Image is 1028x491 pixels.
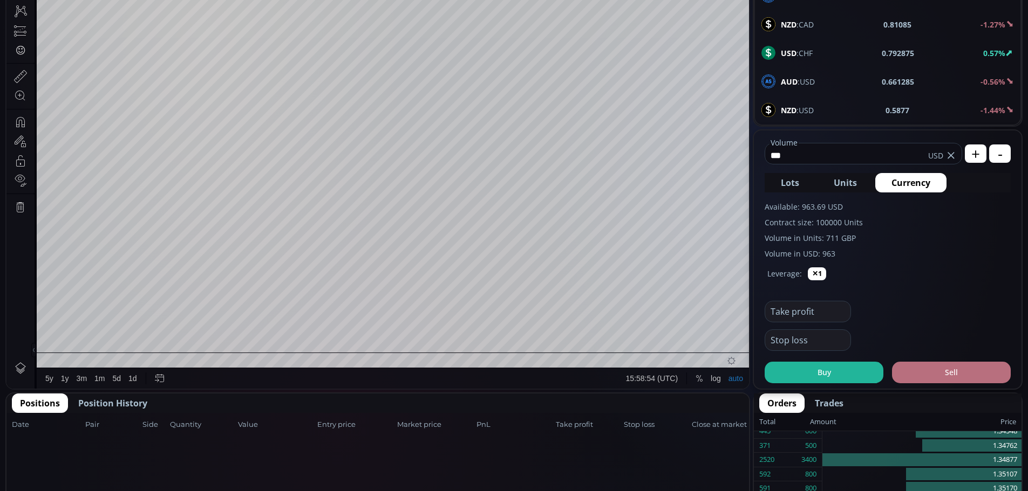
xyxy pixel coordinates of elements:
[619,473,671,481] span: 15:58:54 (UTC)
[85,419,139,430] span: Pair
[122,473,131,481] div: 1d
[71,25,153,34] div: Great British Pound
[808,267,826,280] button: ✕1
[556,419,621,430] span: Take profit
[822,453,1022,467] div: 1.34877
[759,453,774,467] div: 2520
[397,419,473,430] span: Market price
[223,26,253,34] div: 1.366120
[292,26,298,34] div: C
[170,419,235,430] span: Quantity
[88,473,98,481] div: 1m
[781,176,799,189] span: Lots
[765,232,1011,244] label: Volume in Units: 711 GBP
[161,25,171,34] div: Market open
[20,397,60,410] span: Positions
[759,439,771,453] div: 371
[704,473,714,481] div: log
[12,393,68,413] button: Positions
[781,76,815,87] span: :USD
[700,467,718,487] div: Toggle Log Scale
[834,176,857,189] span: Units
[981,19,1005,30] b: -1.27%
[331,26,395,34] div: −0.007795 (−0.57%)
[765,173,815,192] button: Lots
[767,397,796,410] span: Orders
[55,473,63,481] div: 1y
[981,77,1005,87] b: -0.56%
[92,6,97,15] div: D
[145,467,162,487] div: Go to
[624,419,689,430] span: Stop loss
[891,176,930,189] span: Currency
[883,19,911,30] b: 0.81085
[781,19,814,30] span: :CAD
[298,26,328,34] div: 1.354645
[781,48,796,58] b: USD
[822,467,1022,482] div: 1.35107
[928,150,943,161] span: USD
[317,419,393,430] span: Entry price
[781,105,796,115] b: NZD
[256,26,260,34] div: L
[759,393,805,413] button: Orders
[759,415,810,429] div: Total
[781,77,798,87] b: AUD
[892,362,1011,383] button: Sell
[238,419,314,430] span: Value
[179,26,185,34] div: O
[685,467,700,487] div: Toggle Percentage
[217,26,223,34] div: H
[989,144,1011,163] button: -
[886,105,909,116] b: 0.5877
[10,144,18,154] div: 
[692,419,744,430] span: Close at market
[781,19,796,30] b: NZD
[12,419,82,430] span: Date
[805,439,816,453] div: 500
[78,397,147,410] span: Position History
[981,105,1005,115] b: -1.44%
[836,415,1016,429] div: Price
[185,26,214,34] div: 1.362560
[765,362,883,383] button: Buy
[39,473,47,481] div: 5y
[201,6,234,15] div: Indicators
[765,248,1011,259] label: Volume in USD: 963
[810,415,836,429] div: Amount
[35,39,58,47] div: Volume
[807,393,852,413] button: Trades
[63,39,93,47] div: 181.699K
[805,467,816,481] div: 800
[781,47,813,59] span: :CHF
[722,473,737,481] div: auto
[53,25,71,34] div: 1D
[882,76,914,87] b: 0.661285
[818,173,873,192] button: Units
[260,26,289,34] div: 1.353420
[718,467,740,487] div: Toggle Auto Scale
[882,47,914,59] b: 0.792875
[142,419,167,430] span: Side
[765,201,1011,212] label: Available: 963.69 USD
[875,173,947,192] button: Currency
[70,473,80,481] div: 3m
[767,268,802,279] label: Leverage:
[106,473,115,481] div: 5d
[35,25,53,34] div: GBP
[145,6,176,15] div: Compare
[476,419,553,430] span: PnL
[70,393,155,413] button: Position History
[25,441,30,456] div: Hide Drawings Toolbar
[759,467,771,481] div: 592
[822,439,1022,453] div: 1.34762
[616,467,675,487] button: 15:58:54 (UTC)
[765,217,1011,228] label: Contract size: 100000 Units
[801,453,816,467] div: 3400
[781,105,814,116] span: :USD
[822,424,1022,439] div: 1.34548
[965,144,986,163] button: +
[815,397,843,410] span: Trades
[983,48,1005,58] b: 0.57%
